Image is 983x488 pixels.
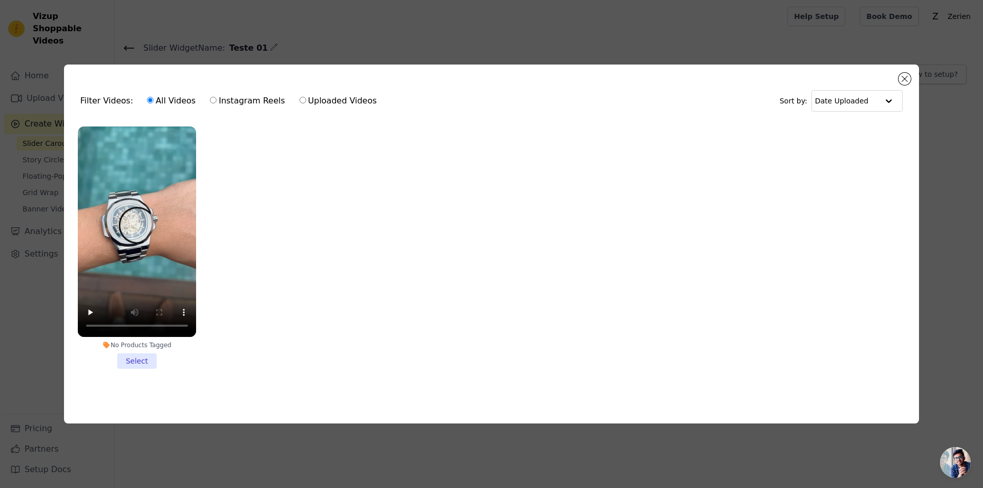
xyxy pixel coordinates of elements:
button: Close modal [899,73,911,85]
div: Sort by: [780,90,903,112]
label: Uploaded Videos [299,94,377,108]
label: All Videos [146,94,196,108]
div: No Products Tagged [78,341,196,349]
div: Filter Videos: [80,89,382,113]
label: Instagram Reels [209,94,285,108]
div: Bate-papo aberto [940,447,971,478]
